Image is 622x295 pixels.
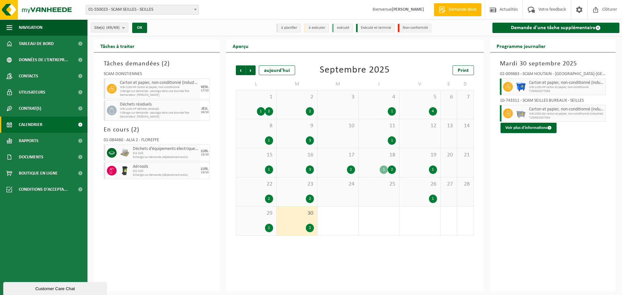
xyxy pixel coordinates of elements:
[280,152,314,159] span: 16
[239,94,273,101] span: 1
[19,117,42,133] span: Calendrier
[460,94,470,101] span: 7
[306,195,314,203] div: 2
[447,6,478,13] span: Demande devis
[239,152,273,159] span: 15
[460,152,470,159] span: 21
[104,138,210,144] div: 01-084460 - ALIA 2 - FLOREFFE
[133,146,199,152] span: Déchets d'équipements électriques et électroniques - Sans tubes cathodiques
[434,3,481,16] a: Demande devis
[236,78,277,90] td: L
[132,23,147,33] button: OK
[529,80,604,85] span: Carton et papier, non-conditionné (industriel)
[133,155,199,159] span: Echange sur demande (déplacement exclu)
[444,152,454,159] span: 20
[133,169,199,173] span: DIS Colli
[265,224,273,232] div: 1
[529,112,604,116] span: WB-2500-GA carton et papier, non-conditionné (industriel)
[399,78,440,90] td: V
[321,152,355,159] span: 17
[201,171,209,174] div: 13/10
[201,85,209,89] div: VEN.
[19,19,42,36] span: Navigation
[265,165,273,174] div: 1
[458,68,469,73] span: Print
[280,181,314,188] span: 23
[239,122,273,130] span: 8
[453,65,474,75] a: Print
[19,181,68,198] span: Conditions d'accepta...
[202,107,208,111] div: JEU.
[133,173,199,177] span: Echange sur demande (déplacement exclu)
[120,85,199,89] span: WB-1100-HP carton et papier, non-conditionné
[444,122,454,130] span: 13
[120,166,130,176] img: WB-0240-HPE-BK-01
[388,165,396,174] div: 2
[280,210,314,217] span: 30
[19,165,58,181] span: Boutique en ligne
[388,107,396,116] div: 1
[362,181,396,188] span: 25
[19,52,68,68] span: Données de l'entrepr...
[444,94,454,101] span: 6
[529,107,604,112] span: Carton et papier, non-conditionné (industriel)
[164,61,167,67] span: 2
[441,78,457,90] td: S
[529,116,604,120] span: T250002837034
[320,65,390,75] div: Septembre 2025
[104,125,210,135] h3: En cours ( )
[104,59,210,69] h3: Tâches demandées ( )
[362,94,396,101] span: 4
[460,122,470,130] span: 14
[347,165,355,174] div: 2
[19,100,41,117] span: Contrat(s)
[388,136,396,145] div: 1
[19,68,38,84] span: Contacts
[516,82,526,92] img: WB-1100-HPE-BE-01
[306,107,314,116] div: 2
[91,23,128,32] button: Site(s)(49/49)
[86,5,199,14] span: 01-550023 - SCAM SEILLES - SEILLES
[226,40,255,52] h2: Aperçu
[306,136,314,145] div: 3
[529,89,604,93] span: T250002077058
[265,195,273,203] div: 2
[277,78,317,90] td: M
[529,85,604,89] span: WB-1100-HP carton et papier, non-conditionné
[120,111,199,115] span: Vidange sur demande - passage dans une tournée fixe
[280,122,314,130] span: 9
[500,59,606,69] h3: Mardi 30 septembre 2025
[516,108,526,118] img: WB-2500-GAL-GY-01
[19,84,45,100] span: Utilisateurs
[201,89,209,92] div: 17/10
[133,164,199,169] span: Aérosols
[321,94,355,101] span: 3
[201,111,209,114] div: 16/10
[306,165,314,174] div: 3
[120,93,199,97] span: Demandeur: [PERSON_NAME]
[259,65,295,75] div: aujourd'hui
[94,23,120,33] span: Site(s)
[19,149,43,165] span: Documents
[457,78,474,90] td: D
[19,133,39,149] span: Rapports
[362,152,396,159] span: 18
[120,148,130,158] img: LP-PA-00000-WDN-11
[403,181,437,188] span: 26
[106,26,120,30] count: (49/49)
[265,136,273,145] div: 1
[460,181,470,188] span: 28
[500,72,606,78] div: 02-009883 - SCAM HOUTAIN - [GEOGRAPHIC_DATA]-[GEOGRAPHIC_DATA]
[403,152,437,159] span: 19
[276,24,301,32] li: à planifier
[403,94,437,101] span: 5
[201,167,209,171] div: LUN.
[246,65,256,75] span: Suivant
[120,89,199,93] span: Vidange sur demande - passage dans une tournée fixe
[304,24,329,32] li: à exécuter
[239,210,273,217] span: 29
[201,153,209,156] div: 13/10
[120,115,199,119] span: Demandeur: [PERSON_NAME]
[500,98,606,105] div: 10-743311 - SCAM SEILLES BUREAUX - SEILLES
